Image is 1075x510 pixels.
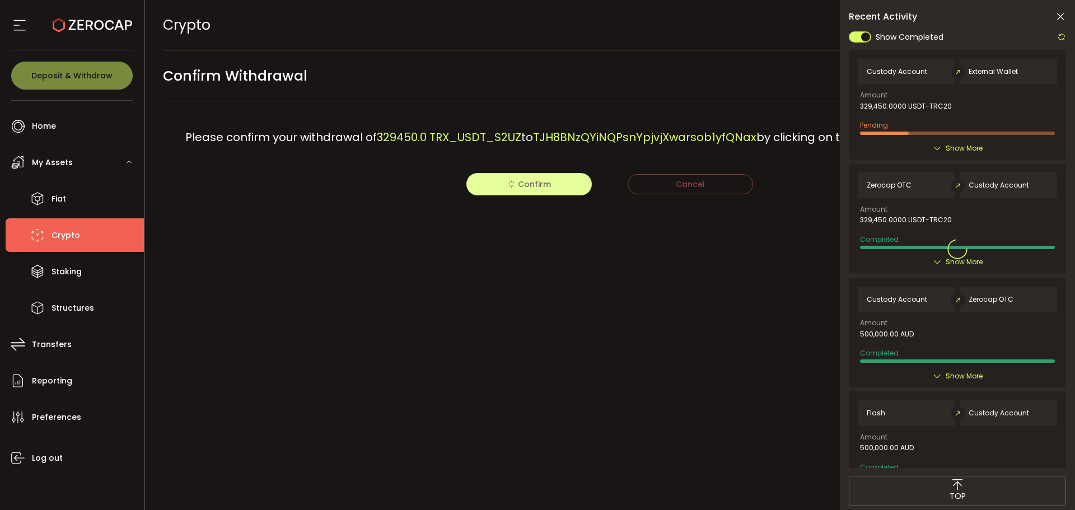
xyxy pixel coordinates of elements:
[31,72,113,79] span: Deposit & Withdraw
[533,129,756,145] span: TJH8BNzQYiNQPsnYpjvjXwarsob1yfQNax
[32,450,63,466] span: Log out
[32,373,72,389] span: Reporting
[185,129,377,145] span: Please confirm your withdrawal of
[1019,456,1075,510] iframe: Chat Widget
[163,15,211,35] span: Crypto
[52,264,82,280] span: Staking
[32,118,56,134] span: Home
[52,191,66,207] span: Fiat
[52,300,94,316] span: Structures
[32,409,81,425] span: Preferences
[377,129,521,145] span: 329450.0 TRX_USDT_S2UZ
[521,129,533,145] span: to
[756,129,915,145] span: by clicking on the link below.
[849,12,917,21] span: Recent Activity
[628,174,753,194] button: Cancel
[32,336,72,353] span: Transfers
[52,227,80,244] span: Crypto
[32,155,73,171] span: My Assets
[676,179,705,190] span: Cancel
[11,62,133,90] button: Deposit & Withdraw
[950,490,966,502] span: TOP
[163,63,307,88] span: Confirm Withdrawal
